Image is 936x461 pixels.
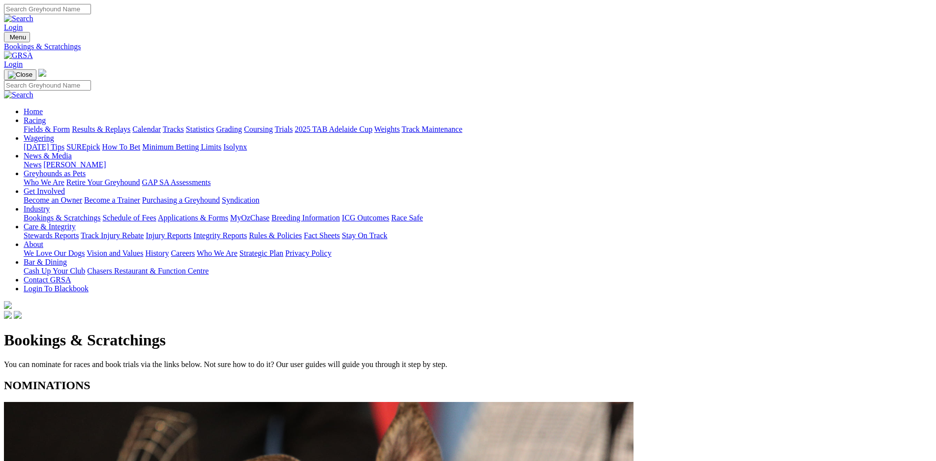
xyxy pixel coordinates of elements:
[163,125,184,133] a: Tracks
[146,231,191,240] a: Injury Reports
[374,125,400,133] a: Weights
[102,143,141,151] a: How To Bet
[24,284,89,293] a: Login To Blackbook
[87,249,143,257] a: Vision and Values
[24,231,79,240] a: Stewards Reports
[145,249,169,257] a: History
[24,178,932,187] div: Greyhounds as Pets
[4,32,30,42] button: Toggle navigation
[4,14,33,23] img: Search
[24,169,86,178] a: Greyhounds as Pets
[24,249,932,258] div: About
[4,23,23,31] a: Login
[24,152,72,160] a: News & Media
[24,222,76,231] a: Care & Integrity
[10,33,26,41] span: Menu
[24,258,67,266] a: Bar & Dining
[24,116,46,124] a: Racing
[24,205,50,213] a: Industry
[24,143,64,151] a: [DATE] Tips
[216,125,242,133] a: Grading
[230,214,270,222] a: MyOzChase
[4,331,932,349] h1: Bookings & Scratchings
[142,143,221,151] a: Minimum Betting Limits
[132,125,161,133] a: Calendar
[402,125,462,133] a: Track Maintenance
[66,143,100,151] a: SUREpick
[24,214,932,222] div: Industry
[4,69,36,80] button: Toggle navigation
[43,160,106,169] a: [PERSON_NAME]
[24,178,64,186] a: Who We Are
[4,301,12,309] img: logo-grsa-white.png
[24,267,85,275] a: Cash Up Your Club
[223,143,247,151] a: Isolynx
[24,125,70,133] a: Fields & Form
[84,196,140,204] a: Become a Trainer
[24,231,932,240] div: Care & Integrity
[142,178,211,186] a: GAP SA Assessments
[4,60,23,68] a: Login
[4,91,33,99] img: Search
[158,214,228,222] a: Applications & Forms
[342,231,387,240] a: Stay On Track
[102,214,156,222] a: Schedule of Fees
[38,69,46,77] img: logo-grsa-white.png
[24,214,100,222] a: Bookings & Scratchings
[66,178,140,186] a: Retire Your Greyhound
[4,42,932,51] a: Bookings & Scratchings
[142,196,220,204] a: Purchasing a Greyhound
[4,360,932,369] p: You can nominate for races and book trials via the links below. Not sure how to do it? Our user g...
[272,214,340,222] a: Breeding Information
[24,134,54,142] a: Wagering
[342,214,389,222] a: ICG Outcomes
[295,125,372,133] a: 2025 TAB Adelaide Cup
[24,249,85,257] a: We Love Our Dogs
[391,214,423,222] a: Race Safe
[4,379,932,392] h2: NOMINATIONS
[8,71,32,79] img: Close
[24,276,71,284] a: Contact GRSA
[197,249,238,257] a: Who We Are
[87,267,209,275] a: Chasers Restaurant & Function Centre
[24,196,932,205] div: Get Involved
[81,231,144,240] a: Track Injury Rebate
[24,143,932,152] div: Wagering
[240,249,283,257] a: Strategic Plan
[171,249,195,257] a: Careers
[222,196,259,204] a: Syndication
[285,249,332,257] a: Privacy Policy
[4,51,33,60] img: GRSA
[24,125,932,134] div: Racing
[4,311,12,319] img: facebook.svg
[24,107,43,116] a: Home
[14,311,22,319] img: twitter.svg
[274,125,293,133] a: Trials
[24,267,932,276] div: Bar & Dining
[304,231,340,240] a: Fact Sheets
[24,240,43,248] a: About
[4,4,91,14] input: Search
[24,160,932,169] div: News & Media
[244,125,273,133] a: Coursing
[186,125,214,133] a: Statistics
[193,231,247,240] a: Integrity Reports
[249,231,302,240] a: Rules & Policies
[24,187,65,195] a: Get Involved
[72,125,130,133] a: Results & Replays
[24,160,41,169] a: News
[24,196,82,204] a: Become an Owner
[4,80,91,91] input: Search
